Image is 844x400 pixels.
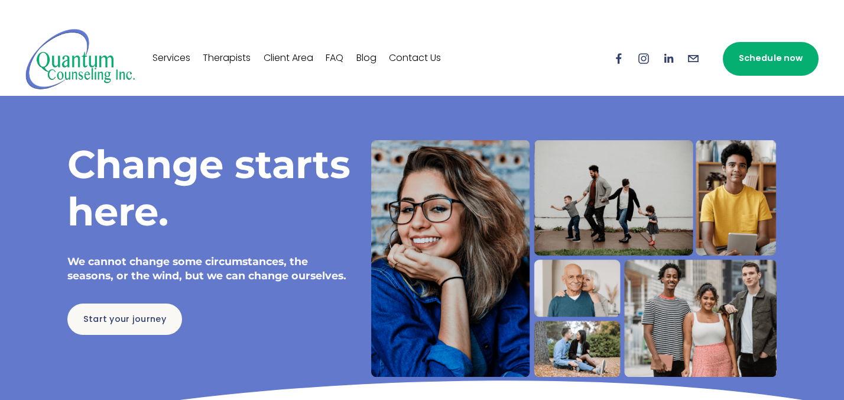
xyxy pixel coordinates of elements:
img: Quantum Counseling Inc. | Change starts here. [25,28,136,90]
a: Therapists [203,49,251,68]
a: Schedule now [723,42,819,76]
a: Instagram [637,52,650,65]
a: FAQ [326,49,343,68]
a: Contact Us [389,49,441,68]
a: info@quantumcounselinginc.com [687,52,700,65]
a: Start your journey [67,304,182,335]
a: Services [152,49,190,68]
a: LinkedIn [662,52,675,65]
a: Blog [356,49,376,68]
h4: We cannot change some circumstances, the seasons, or the wind, but we can change ourselves. [67,254,351,283]
a: Client Area [264,49,313,68]
h1: Change starts here. [67,140,351,236]
a: Facebook [612,52,625,65]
